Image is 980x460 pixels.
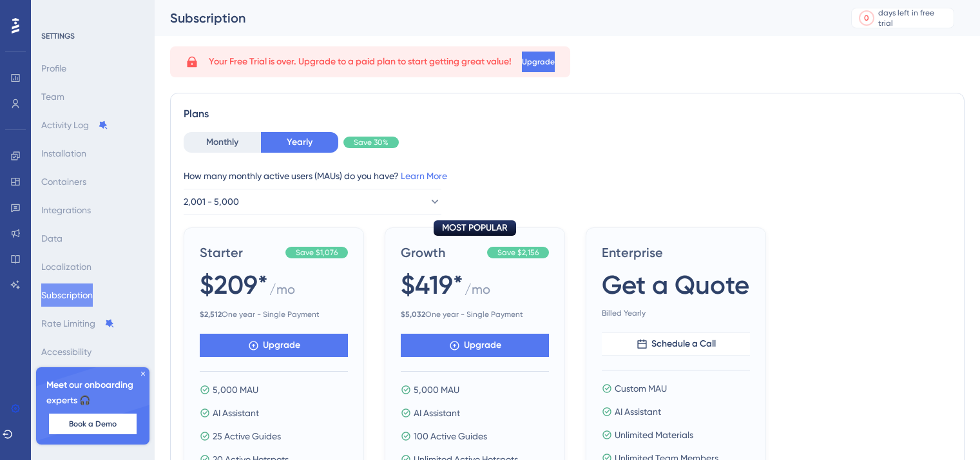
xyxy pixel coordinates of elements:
span: Growth [401,244,482,262]
button: Book a Demo [49,414,137,434]
button: Data [41,227,62,250]
div: SETTINGS [41,31,146,41]
span: Unlimited Materials [615,427,693,443]
button: Accessibility [41,340,91,363]
b: $ 5,032 [401,310,425,319]
span: $419* [401,267,463,303]
button: Subscription [41,283,93,307]
span: Your Free Trial is over. Upgrade to a paid plan to start getting great value! [209,54,512,70]
div: Subscription [170,9,819,27]
span: Custom MAU [615,381,667,396]
span: / mo [465,280,490,304]
span: Upgrade [464,338,501,353]
a: Learn More [401,171,447,181]
button: Yearly [261,132,338,153]
button: Schedule a Call [602,332,750,356]
button: Monthly [184,132,261,153]
span: Save $2,156 [497,247,539,258]
div: How many monthly active users (MAUs) do you have? [184,168,951,184]
span: One year - Single Payment [401,309,549,320]
button: Integrations [41,198,91,222]
span: Billed Yearly [602,308,750,318]
span: $209* [200,267,268,303]
span: Schedule a Call [651,336,716,352]
button: Installation [41,142,86,165]
button: Upgrade [401,334,549,357]
span: / mo [269,280,295,304]
span: Save 30% [354,137,389,148]
span: Meet our onboarding experts 🎧 [46,378,139,408]
span: 5,000 MAU [414,382,459,398]
button: Rate Limiting [41,312,115,335]
button: Containers [41,170,86,193]
span: 2,001 - 5,000 [184,194,239,209]
span: Get a Quote [602,267,749,303]
span: One year - Single Payment [200,309,348,320]
div: 0 [864,13,869,23]
b: $ 2,512 [200,310,222,319]
span: Save $1,076 [296,247,338,258]
button: Upgrade [200,334,348,357]
button: Team [41,85,64,108]
span: 5,000 MAU [213,382,258,398]
span: AI Assistant [213,405,259,421]
button: Activity Log [41,113,108,137]
span: Enterprise [602,244,750,262]
span: AI Assistant [615,404,661,419]
div: Plans [184,106,951,122]
div: MOST POPULAR [434,220,516,236]
span: 100 Active Guides [414,428,487,444]
span: 25 Active Guides [213,428,281,444]
button: Profile [41,57,66,80]
span: Upgrade [522,57,555,67]
span: AI Assistant [414,405,460,421]
span: Book a Demo [69,419,117,429]
div: days left in free trial [878,8,950,28]
span: Upgrade [263,338,300,353]
span: Starter [200,244,280,262]
button: Localization [41,255,91,278]
button: 2,001 - 5,000 [184,189,441,215]
button: Upgrade [522,52,555,72]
